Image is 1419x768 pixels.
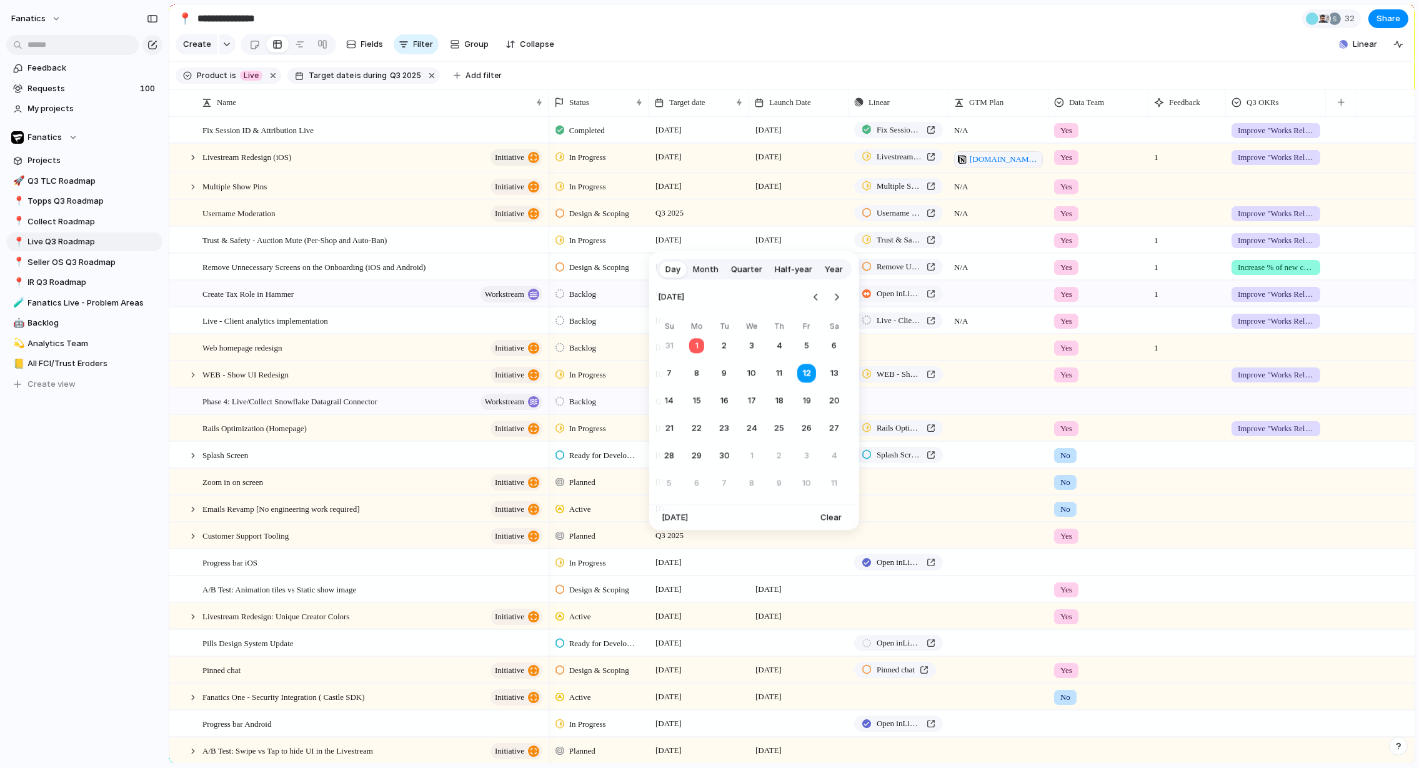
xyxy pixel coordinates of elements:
[795,417,818,439] button: Friday, September 26th, 2025
[725,259,769,279] button: Quarter
[740,321,763,334] th: Wednesday
[662,512,688,524] span: [DATE]
[768,417,790,439] button: Thursday, September 25th, 2025
[795,321,818,334] th: Friday
[658,472,680,494] button: Sunday, October 5th, 2025
[658,417,680,439] button: Sunday, September 21st, 2025
[685,444,708,467] button: Monday, September 29th, 2025
[820,512,842,524] span: Clear
[685,472,708,494] button: Monday, October 6th, 2025
[687,259,725,279] button: Month
[740,389,763,412] button: Wednesday, September 17th, 2025
[775,263,812,276] span: Half-year
[825,263,843,276] span: Year
[658,283,684,311] span: [DATE]
[740,472,763,494] button: Wednesday, October 8th, 2025
[685,321,708,334] th: Monday
[823,321,845,334] th: Saturday
[768,389,790,412] button: Thursday, September 18th, 2025
[795,334,818,357] button: Friday, September 5th, 2025
[685,417,708,439] button: Monday, September 22nd, 2025
[713,444,735,467] button: Tuesday, September 30th, 2025
[713,321,735,334] th: Tuesday
[768,444,790,467] button: Thursday, October 2nd, 2025
[693,263,719,276] span: Month
[819,259,849,279] button: Year
[815,509,847,527] button: Clear
[740,334,763,357] button: Wednesday, September 3rd, 2025
[768,472,790,494] button: Thursday, October 9th, 2025
[823,472,845,494] button: Saturday, October 11th, 2025
[768,362,790,384] button: Thursday, September 11th, 2025
[823,362,845,384] button: Saturday, September 13th, 2025
[823,334,845,357] button: Saturday, September 6th, 2025
[769,259,819,279] button: Half-year
[768,334,790,357] button: Thursday, September 4th, 2025
[740,444,763,467] button: Wednesday, October 1st, 2025
[713,472,735,494] button: Tuesday, October 7th, 2025
[823,417,845,439] button: Saturday, September 27th, 2025
[713,362,735,384] button: Tuesday, September 9th, 2025
[807,288,825,306] button: Go to the Previous Month
[823,444,845,467] button: Saturday, October 4th, 2025
[795,444,818,467] button: Friday, October 3rd, 2025
[713,389,735,412] button: Tuesday, September 16th, 2025
[685,362,708,384] button: Monday, September 8th, 2025
[685,389,708,412] button: Monday, September 15th, 2025
[713,417,735,439] button: Tuesday, September 23rd, 2025
[740,362,763,384] button: Wednesday, September 10th, 2025
[823,389,845,412] button: Saturday, September 20th, 2025
[685,334,708,357] button: Today, Monday, September 1st, 2025
[768,321,790,334] th: Thursday
[658,321,680,334] th: Sunday
[658,444,680,467] button: Sunday, September 28th, 2025
[795,362,818,384] button: Friday, September 12th, 2025, selected
[740,417,763,439] button: Wednesday, September 24th, 2025
[713,334,735,357] button: Tuesday, September 2nd, 2025
[659,259,687,279] button: Day
[658,362,680,384] button: Sunday, September 7th, 2025
[658,321,845,494] table: September 2025
[665,263,680,276] span: Day
[795,472,818,494] button: Friday, October 10th, 2025
[828,288,845,306] button: Go to the Next Month
[658,334,680,357] button: Sunday, August 31st, 2025
[795,389,818,412] button: Friday, September 19th, 2025
[731,263,762,276] span: Quarter
[658,389,680,412] button: Sunday, September 14th, 2025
